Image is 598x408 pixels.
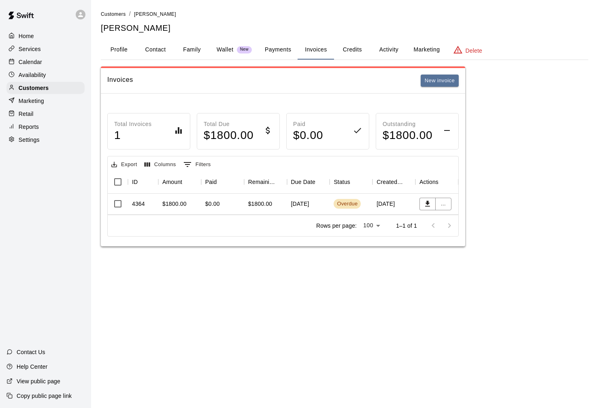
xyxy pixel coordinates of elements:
[298,40,334,60] button: Invoices
[421,75,459,87] button: New invoice
[435,198,451,210] button: ...
[6,30,85,42] a: Home
[17,392,72,400] p: Copy public page link
[248,200,272,208] div: $1800.00
[182,176,194,188] button: Sort
[143,158,178,171] button: Select columns
[19,32,34,40] p: Home
[134,11,176,17] span: [PERSON_NAME]
[138,176,149,188] button: Sort
[158,171,201,193] div: Amount
[6,56,85,68] a: Calendar
[17,348,45,356] p: Contact Us
[407,40,446,60] button: Marketing
[258,40,298,60] button: Payments
[293,120,323,128] p: Paid
[114,128,152,143] h4: 1
[316,222,357,230] p: Rows per page:
[205,171,217,193] div: Paid
[466,47,482,55] p: Delete
[6,121,85,133] a: Reports
[101,23,588,34] h5: [PERSON_NAME]
[377,171,404,193] div: Created On
[6,108,85,120] a: Retail
[383,128,433,143] h4: $ 1800.00
[17,363,47,371] p: Help Center
[287,171,330,193] div: Due Date
[370,40,407,60] button: Activity
[174,40,210,60] button: Family
[132,171,138,193] div: ID
[19,45,41,53] p: Services
[204,128,254,143] h4: $ 1800.00
[419,198,436,210] button: Download PDF
[132,200,145,208] div: 4364
[109,158,139,171] button: Export
[6,69,85,81] a: Availability
[248,171,276,193] div: Remaining
[137,40,174,60] button: Contact
[217,176,228,188] button: Sort
[205,200,220,208] div: $0.00
[330,171,372,193] div: Status
[17,377,60,385] p: View public page
[276,176,287,188] button: Sort
[237,47,252,52] span: New
[244,171,287,193] div: Remaining
[6,134,85,146] a: Settings
[129,10,131,18] li: /
[201,171,244,193] div: Paid
[19,110,34,118] p: Retail
[204,120,254,128] p: Total Due
[217,45,234,54] p: Wallet
[101,40,137,60] button: Profile
[128,171,158,193] div: ID
[19,84,49,92] p: Customers
[372,171,415,193] div: Created On
[162,200,187,208] div: $1800.00
[396,222,417,230] p: 1–1 of 1
[360,220,383,231] div: 100
[334,40,370,60] button: Credits
[107,75,133,87] h6: Invoices
[6,95,85,107] a: Marketing
[415,171,458,193] div: Actions
[383,120,433,128] p: Outstanding
[334,171,350,193] div: Status
[315,176,327,188] button: Sort
[337,200,358,208] div: Overdue
[181,158,213,171] button: Show filters
[404,176,415,188] button: Sort
[438,176,450,188] button: Sort
[6,43,85,55] a: Services
[19,97,44,105] p: Marketing
[19,58,42,66] p: Calendar
[114,120,152,128] p: Total Invoices
[162,171,182,193] div: Amount
[101,40,588,60] div: basic tabs example
[101,11,126,17] a: Customers
[293,128,323,143] h4: $ 0.00
[350,176,362,188] button: Sort
[372,194,415,215] div: [DATE]
[19,71,46,79] p: Availability
[419,171,438,193] div: Actions
[19,136,40,144] p: Settings
[287,194,330,215] div: [DATE]
[6,82,85,94] a: Customers
[291,171,315,193] div: Due Date
[101,10,588,19] nav: breadcrumb
[19,123,39,131] p: Reports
